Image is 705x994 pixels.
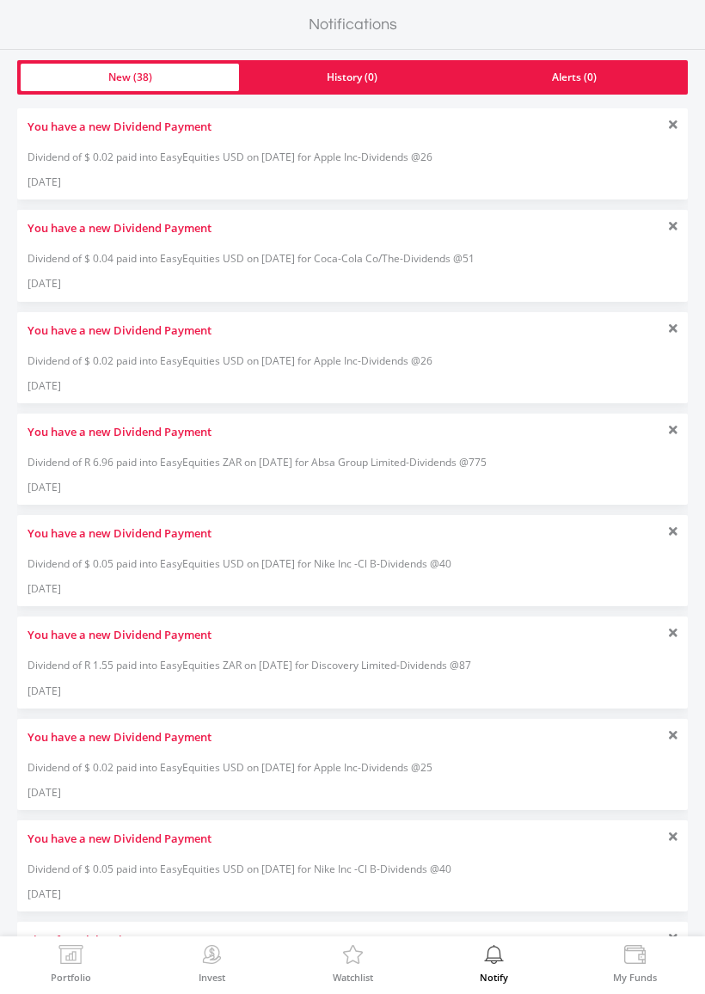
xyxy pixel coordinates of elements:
label: You have a new Dividend Payment [28,119,669,132]
a: Alerts (0) [465,64,684,91]
label: You have a new Dividend Payment [28,525,669,539]
a: History (0) [239,64,464,91]
a: Portfolio [51,945,91,982]
label: You have a new Dividend Payment [28,831,669,844]
div: [DATE] [28,378,677,393]
label: You have a new Dividend Payment [28,424,669,438]
label: My Funds [613,973,657,982]
a: My Funds [613,945,657,982]
label: You have a new Dividend Payment [28,627,669,641]
div: [DATE] [28,684,677,698]
label: Portfolio [51,973,91,982]
div: Dividend of $ 0.05 paid into EasyEquities USD on [DATE] for Nike Inc -Cl B-Dividends @40 [28,556,677,571]
label: Invest [199,973,225,982]
label: You have a new Dividend Payment [28,729,669,743]
div: Dividend of $ 0.02 paid into EasyEquities USD on [DATE] for Apple Inc-Dividends @25 [28,760,677,775]
a: Watchlist [333,945,373,982]
div: [DATE] [28,276,677,291]
img: Invest Now [199,945,225,969]
label: Notify [480,973,508,982]
label: Notifications [309,14,397,36]
div: Dividend of $ 0.04 paid into EasyEquities USD on [DATE] for Coca-Cola Co/The-Dividends @51 [28,251,677,266]
div: [DATE] [28,480,677,494]
label: You have a new Dividend Payment [28,220,669,234]
img: Watchlist [340,945,366,969]
div: [DATE] [28,175,677,189]
div: Dividend of $ 0.02 paid into EasyEquities USD on [DATE] for Apple Inc-Dividends @26 [28,150,677,164]
div: Dividend of $ 0.02 paid into EasyEquities USD on [DATE] for Apple Inc-Dividends @26 [28,353,677,368]
label: Time for celebrations [28,932,669,946]
div: Dividend of R 1.55 paid into EasyEquities ZAR on [DATE] for Discovery Limited-Dividends @87 [28,658,677,672]
img: View Funds [622,945,648,969]
div: [DATE] [28,887,677,901]
img: View Notifications [481,945,507,969]
label: Watchlist [333,973,373,982]
div: [DATE] [28,581,677,596]
a: Invest [199,945,225,982]
label: You have a new Dividend Payment [28,322,669,336]
div: [DATE] [28,785,677,800]
a: Notify [480,945,508,982]
div: Dividend of $ 0.05 paid into EasyEquities USD on [DATE] for Nike Inc -Cl B-Dividends @40 [28,862,677,876]
img: View Portfolio [58,945,84,969]
a: New (38) [21,64,239,91]
div: Dividend of R 6.96 paid into EasyEquities ZAR on [DATE] for Absa Group Limited-Dividends @775 [28,455,677,469]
